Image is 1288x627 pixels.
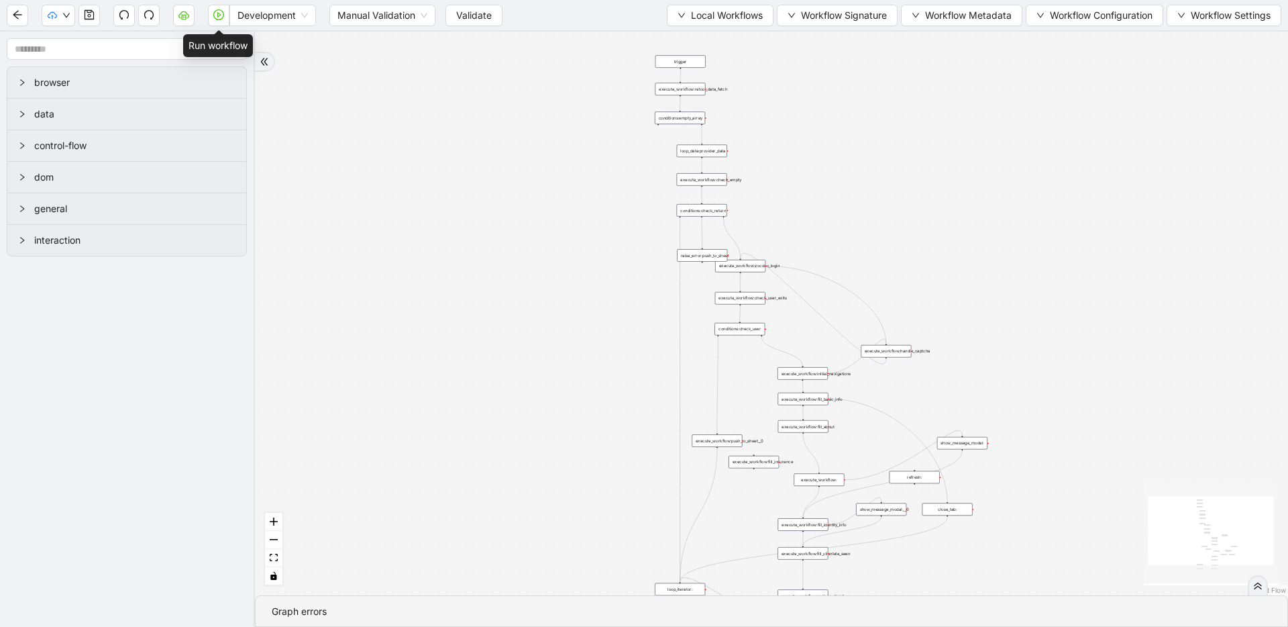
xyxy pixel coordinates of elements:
span: double-right [260,57,269,66]
g: Edge from conditions:check_user to execute_workflow:initial_navigations [761,336,802,366]
span: Manual Validation [337,5,427,26]
span: data [34,107,235,122]
span: plus-circle [749,473,758,482]
span: right [18,110,26,118]
div: conditions:check_return [677,204,727,217]
button: zoom in [265,513,282,531]
g: Edge from show_message_modal: to execute_workflow:fill_identity_info [803,450,962,517]
div: raise_error:push_to_sheet [677,249,727,262]
div: execute_workflow:fill_basic_info [778,393,828,405]
div: execute_workflow:fill_identity_info [778,518,828,531]
span: control-flow [34,138,235,153]
span: Workflow Settings [1191,8,1271,23]
div: execute_workflow:check_user_exits [715,292,765,305]
div: general [7,193,246,224]
span: Local Workflows [691,8,763,23]
span: right [18,79,26,87]
div: control-flow [7,130,246,161]
div: execute_workflow:initial_navigations [777,367,828,380]
div: execute_workflow:fill_insuranceplus-circle [729,456,779,469]
span: right [18,236,26,244]
div: execute_workflow: [794,473,844,486]
div: conditions:empty_array [655,111,705,124]
div: execute_workflow:fill_about [778,420,828,433]
span: right [18,205,26,213]
div: execute_workflow:handle_captcha [861,345,911,358]
span: down [788,11,796,19]
span: plus-circle [910,489,919,497]
button: save [78,5,100,26]
span: general [34,201,235,216]
span: dom [34,170,235,185]
div: conditions:check_user [714,323,765,336]
div: execute_workflow:fill_insurance [729,456,779,469]
span: play-circle [213,9,224,20]
div: show_message_modal: [937,437,987,450]
div: close_tab: [922,503,973,516]
span: interaction [34,233,235,248]
button: cloud-server [173,5,195,26]
g: Edge from conditions:check_user to execute_workflow:push_to_sheet__0 [717,336,718,433]
g: Edge from execute_workflow:initial_navigations to execute_workflow:fill_basic_info [803,381,804,391]
button: undo [113,5,135,26]
div: show_message_modal:__0 [856,503,906,516]
button: downLocal Workflows [667,5,773,26]
div: refresh:plus-circle [890,471,940,484]
g: Edge from show_message_modal:__0 to execute_workflow:fill_clientele_seen [803,517,881,546]
span: down [1177,11,1185,19]
button: downWorkflow Settings [1167,5,1281,26]
button: cloud-uploaddown [42,5,75,26]
a: React Flow attribution [1251,586,1286,594]
g: Edge from execute_workflow:handle_captcha to execute_workflow:zocdoc_login [741,253,886,363]
button: fit view [265,549,282,567]
div: loop_iterator: [655,583,705,596]
g: Edge from execute_workflow:fill_about to execute_workflow: [803,434,819,473]
span: browser [34,75,235,90]
span: cloud-server [178,9,189,20]
button: downWorkflow Signature [777,5,898,26]
button: zoom out [265,531,282,549]
div: conditions:empty_arrayplus-circle [655,111,705,124]
div: trigger [655,55,706,68]
div: execute_workflow:check_empty [677,173,727,186]
span: cloud-upload [48,11,57,20]
span: undo [119,9,129,20]
span: Workflow Metadata [925,8,1012,23]
button: redo [138,5,160,26]
button: downWorkflow Metadata [901,5,1022,26]
div: Graph errors [272,604,1271,619]
span: down [912,11,920,19]
div: execute_workflow:push_to_sheet [777,589,828,602]
div: execute_workflow:retool_data_fetch [655,83,706,95]
button: Validate [445,5,502,26]
button: play-circle [208,5,229,26]
span: Validate [456,8,492,23]
div: interaction [7,225,246,256]
g: Edge from conditions:check_return to execute_workflow:zocdoc_login [724,218,741,258]
div: refresh: [890,471,940,484]
div: data [7,99,246,130]
span: double-right [1253,581,1263,591]
span: arrow-left [12,9,23,20]
div: loop_data:provider_data [677,144,727,157]
span: Workflow Configuration [1050,8,1152,23]
div: raise_error:push_to_sheetplus-circle [677,249,727,262]
g: Edge from execute_workflow:check_user_exits to conditions:check_user [740,305,741,321]
div: execute_workflow:push_to_sheet__0 [692,434,742,447]
button: toggle interactivity [265,567,282,585]
button: arrow-left [7,5,28,26]
span: right [18,173,26,181]
span: down [1036,11,1044,19]
span: plus-circle [698,267,707,275]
